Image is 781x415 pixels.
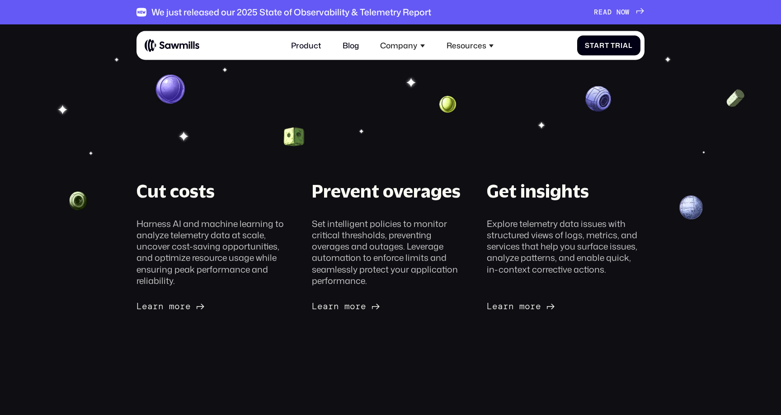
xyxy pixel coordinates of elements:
div: READ NOW [594,8,630,16]
div: Company [380,41,417,50]
a: Blog [337,35,365,56]
div: We just released our 2025 State of Observability & Telemetry Report [151,7,431,17]
div: Resources [447,41,486,50]
a: Start Trial [577,36,640,56]
div: Start Trial [585,42,632,50]
a: Product [285,35,327,56]
a: READ NOW [594,8,644,16]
